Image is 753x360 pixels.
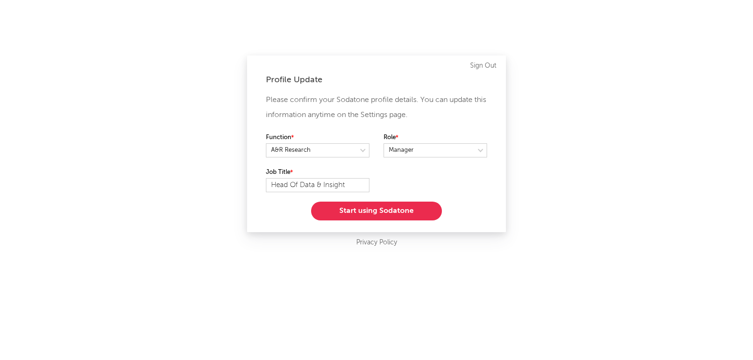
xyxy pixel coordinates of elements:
[356,237,397,249] a: Privacy Policy
[266,167,369,178] label: Job Title
[384,132,487,143] label: Role
[266,132,369,143] label: Function
[266,93,487,123] p: Please confirm your Sodatone profile details. You can update this information anytime on the Sett...
[266,74,487,86] div: Profile Update
[311,202,442,220] button: Start using Sodatone
[470,60,497,71] a: Sign Out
